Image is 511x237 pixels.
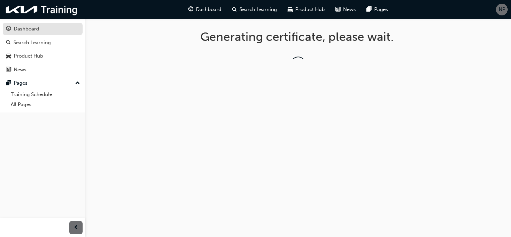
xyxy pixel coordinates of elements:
span: Pages [374,6,388,13]
span: Search Learning [239,6,277,13]
a: Product Hub [3,50,83,62]
div: Pages [14,79,27,87]
a: Dashboard [3,23,83,35]
a: car-iconProduct Hub [282,3,330,16]
button: DashboardSearch LearningProduct HubNews [3,21,83,77]
span: guage-icon [6,26,11,32]
span: prev-icon [74,224,79,232]
div: Product Hub [14,52,43,60]
span: up-icon [75,79,80,88]
span: guage-icon [188,5,193,14]
span: pages-icon [6,80,11,86]
span: news-icon [6,67,11,73]
a: search-iconSearch Learning [227,3,282,16]
span: Product Hub [295,6,325,13]
span: pages-icon [367,5,372,14]
a: Training Schedule [8,89,83,100]
a: guage-iconDashboard [183,3,227,16]
a: News [3,64,83,76]
span: car-icon [6,53,11,59]
span: NP [499,6,505,13]
span: search-icon [6,40,11,46]
h1: Generating certificate, please wait. [200,29,396,44]
a: pages-iconPages [361,3,393,16]
button: NP [496,4,508,15]
button: Pages [3,77,83,89]
span: news-icon [335,5,340,14]
div: Search Learning [13,39,51,47]
a: Search Learning [3,36,83,49]
span: News [343,6,356,13]
div: News [14,66,26,74]
a: news-iconNews [330,3,361,16]
span: Dashboard [196,6,221,13]
img: kia-training [3,3,80,16]
div: Dashboard [14,25,39,33]
a: All Pages [8,99,83,110]
span: search-icon [232,5,237,14]
span: car-icon [288,5,293,14]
